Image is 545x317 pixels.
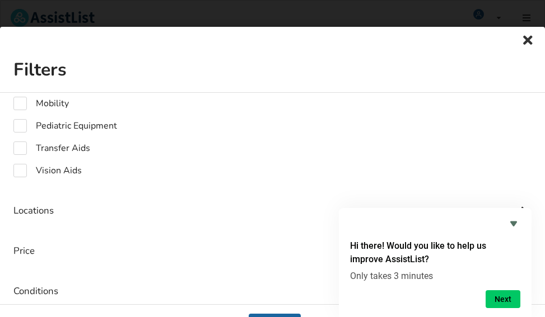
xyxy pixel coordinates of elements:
[13,222,532,262] div: Price
[350,239,520,266] h2: Hi there! Would you like to help us improve AssistList?
[13,182,532,222] div: Locations
[13,164,82,177] label: Vision Aids
[13,141,90,155] label: Transfer Aids
[13,97,69,110] label: Mobility
[13,119,117,133] label: Pediatric Equipment
[350,217,520,308] div: Hi there! Would you like to help us improve AssistList?
[486,290,520,308] button: Next question
[13,262,532,302] div: Conditions
[13,58,67,82] h1: Filters
[507,217,520,230] button: Hide survey
[350,271,520,281] p: Only takes 3 minutes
